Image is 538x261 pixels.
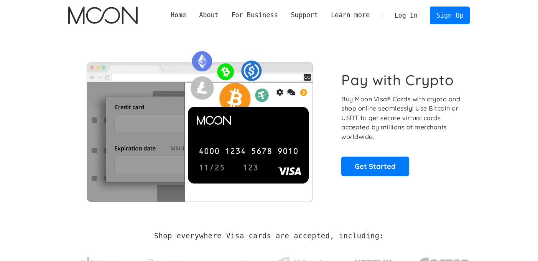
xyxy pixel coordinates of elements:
a: Home [164,10,192,20]
div: For Business [231,10,278,20]
div: About [199,10,219,20]
h1: Pay with Crypto [341,71,454,89]
div: For Business [225,10,285,20]
img: Moon Logo [68,7,138,24]
div: Learn more [331,10,370,20]
div: Support [285,10,324,20]
img: Moon Cards let you spend your crypto anywhere Visa is accepted. [68,46,331,202]
div: Support [291,10,318,20]
h2: Shop everywhere Visa cards are accepted, including: [154,232,384,240]
a: home [68,7,138,24]
div: Learn more [324,10,376,20]
a: Get Started [341,157,409,176]
p: Buy Moon Visa® Cards with crypto and shop online seamlessly! Use Bitcoin or USDT to get secure vi... [341,94,461,142]
a: Sign Up [430,7,470,24]
div: About [192,10,225,20]
a: Log In [388,7,424,24]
